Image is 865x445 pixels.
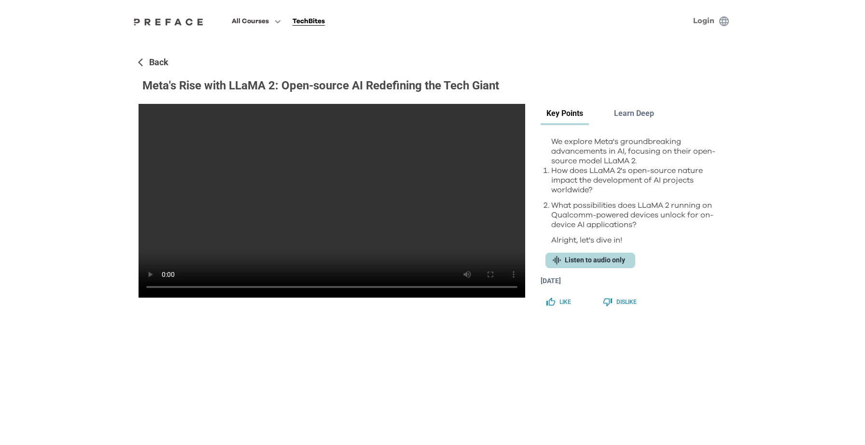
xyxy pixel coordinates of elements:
[608,108,660,119] span: Learn Deep
[608,104,660,123] div: Learn Deep
[149,57,168,68] h5: Back
[134,54,172,71] button: Back
[551,166,716,195] p: How does LLaMA 2's open-source nature impact the development of AI projects worldwide?
[559,255,631,265] span: Listen to audio only
[131,18,206,26] img: Preface Logo
[131,17,206,25] a: Preface Logo
[551,201,716,230] p: What possibilities does LLaMA 2 running on Qualcomm-powered devices unlock for on-device AI appli...
[232,15,269,27] span: All Courses
[693,17,714,25] a: Login
[551,235,716,245] p: Alright, let's dive in!
[545,253,635,268] div: Listen to audio only
[229,15,284,28] button: All Courses
[541,108,589,119] span: Key Points
[131,79,734,92] h1: Meta's Rise with LLaMA 2: Open-source AI Redefining the Tech Giant
[541,276,726,286] p: [DATE]
[598,295,644,310] button: Dislike
[541,104,589,125] div: Key Points
[541,295,578,310] button: Like
[293,15,325,27] div: TechBites
[551,137,716,166] p: We explore Meta's groundbreaking advancements in AI, focusing on their open-source model LLaMA 2.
